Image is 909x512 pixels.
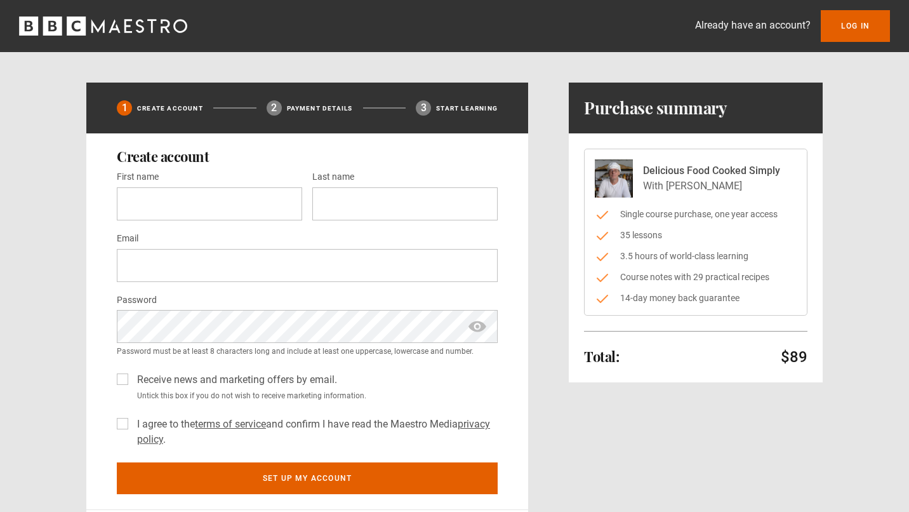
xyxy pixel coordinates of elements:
[595,271,797,284] li: Course notes with 29 practical recipes
[117,170,159,185] label: First name
[195,418,266,430] a: terms of service
[595,292,797,305] li: 14-day money back guarantee
[117,231,138,246] label: Email
[695,18,811,33] p: Already have an account?
[643,179,780,194] p: With [PERSON_NAME]
[595,229,797,242] li: 35 lessons
[117,293,157,308] label: Password
[467,310,488,343] span: show password
[312,170,354,185] label: Last name
[436,104,498,113] p: Start learning
[19,17,187,36] svg: BBC Maestro
[287,104,353,113] p: Payment details
[132,390,498,401] small: Untick this box if you do not wish to receive marketing information.
[117,346,498,357] small: Password must be at least 8 characters long and include at least one uppercase, lowercase and num...
[643,163,780,179] p: Delicious Food Cooked Simply
[132,417,498,447] label: I agree to the and confirm I have read the Maestro Media .
[132,372,337,387] label: Receive news and marketing offers by email.
[584,349,619,364] h2: Total:
[595,208,797,221] li: Single course purchase, one year access
[267,100,282,116] div: 2
[781,347,807,367] p: $89
[117,462,498,494] button: Set up my account
[584,98,727,118] h1: Purchase summary
[117,149,498,164] h2: Create account
[821,10,890,42] a: Log In
[595,250,797,263] li: 3.5 hours of world-class learning
[416,100,431,116] div: 3
[137,104,203,113] p: Create Account
[117,100,132,116] div: 1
